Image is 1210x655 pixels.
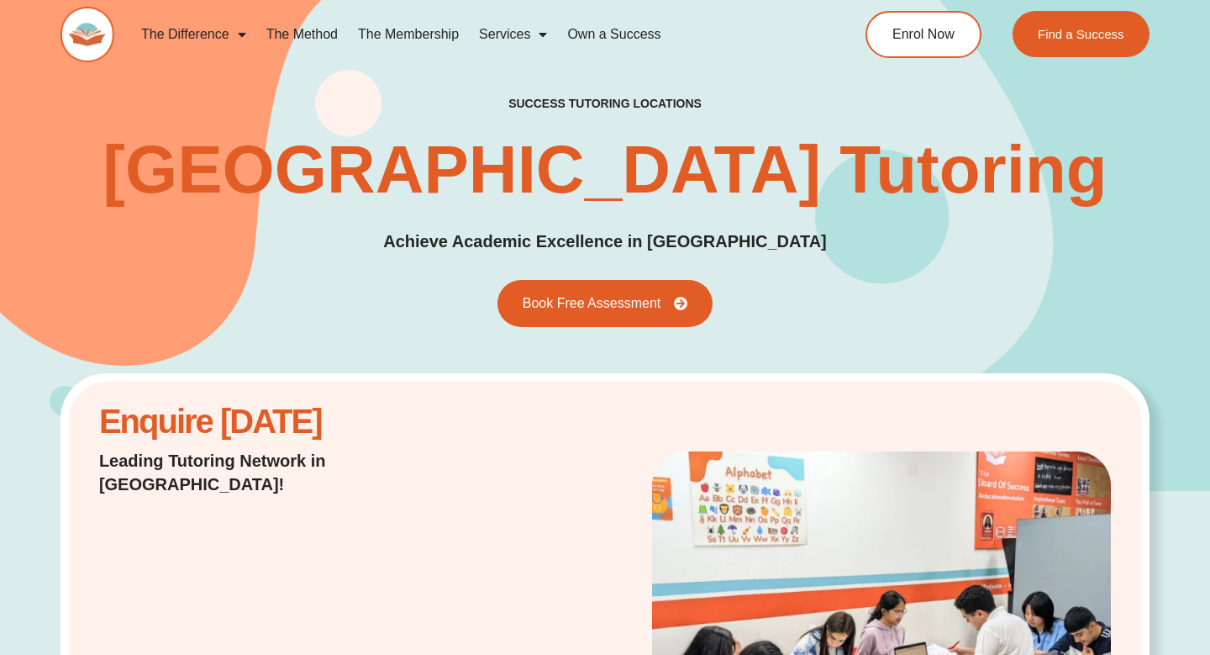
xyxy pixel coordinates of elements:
[523,297,661,310] span: Book Free Assessment
[348,15,469,54] a: The Membership
[256,15,348,54] a: The Method
[508,96,702,111] h2: success tutoring locations
[892,28,955,41] span: Enrol Now
[1013,11,1149,57] a: Find a Success
[497,280,713,327] a: Book Free Assessment
[383,229,827,255] p: Achieve Academic Excellence in [GEOGRAPHIC_DATA]
[99,411,460,432] h2: Enquire [DATE]
[1038,28,1124,40] span: Find a Success
[99,449,460,496] p: Leading Tutoring Network in [GEOGRAPHIC_DATA]!
[469,15,557,54] a: Services
[557,15,671,54] a: Own a Success
[131,15,803,54] nav: Menu
[131,15,256,54] a: The Difference
[865,11,981,58] a: Enrol Now
[103,136,1107,203] h1: [GEOGRAPHIC_DATA] Tutoring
